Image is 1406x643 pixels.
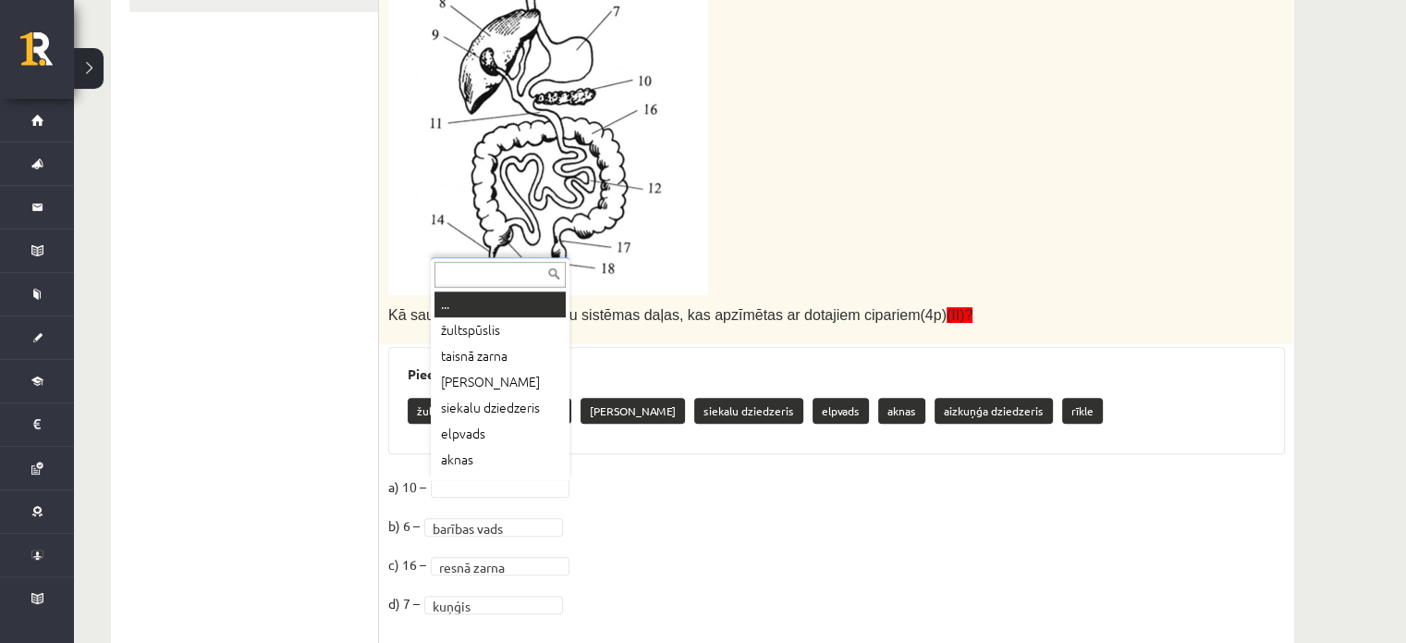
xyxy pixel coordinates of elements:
[434,473,566,499] div: aizkuņģa dziedzeris
[434,291,566,317] div: ...
[434,343,566,369] div: taisnā zarna
[434,421,566,447] div: elpvads
[434,395,566,421] div: siekalu dziedzeris
[18,19,876,38] body: Bagātinātā teksta redaktors, wiswyg-editor-user-answer-47024846953620
[434,369,566,395] div: [PERSON_NAME]
[434,317,566,343] div: žultspūslis
[434,447,566,473] div: aknas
